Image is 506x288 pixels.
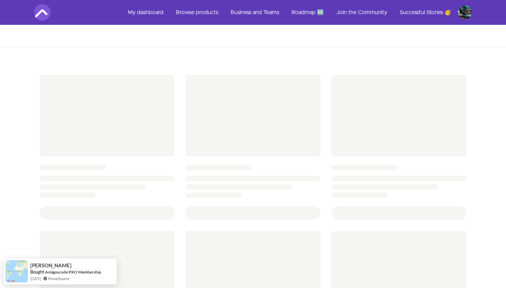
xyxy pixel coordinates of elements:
a: Business and Teams [225,4,285,21]
img: Profile image for Katlego Kgotse [458,6,472,19]
a: Join the Community [331,4,393,21]
a: My dashboard [123,4,169,21]
span: [PERSON_NAME] [30,263,72,268]
nav: Main [123,4,472,21]
a: ProveSource [48,276,70,281]
a: Browse products [170,4,224,21]
img: Amigoscode logo [34,4,51,21]
a: Successful Stories 🥳 [394,4,457,21]
span: Bought [30,269,44,275]
a: Roadmap 🆕 [286,4,329,21]
a: Amigoscode PRO Membership [45,269,101,275]
span: [DATE] [30,276,41,281]
img: provesource social proof notification image [6,260,28,282]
